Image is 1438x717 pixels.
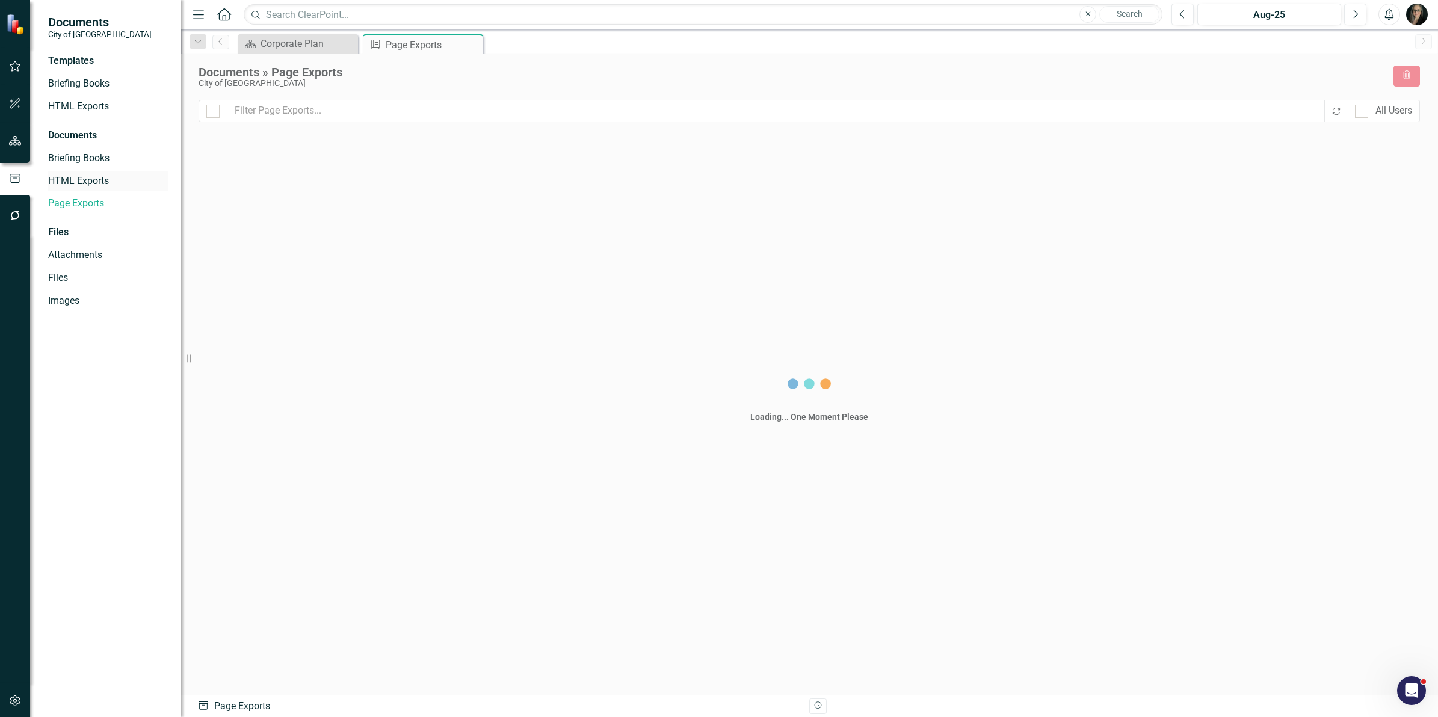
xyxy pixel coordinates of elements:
a: Attachments [48,248,168,262]
img: ClearPoint Strategy [6,14,27,35]
span: Search [1117,9,1143,19]
a: Page Exports [48,197,168,211]
div: City of [GEOGRAPHIC_DATA] [199,79,1381,88]
a: HTML Exports [48,100,168,114]
iframe: Intercom live chat [1397,676,1426,705]
div: Page Exports [197,700,800,713]
div: Loading... One Moment Please [750,411,868,423]
a: Briefing Books [48,77,168,91]
div: Page Exports [386,37,480,52]
a: Files [48,271,168,285]
div: Documents » Page Exports [199,66,1381,79]
div: Corporate Plan [261,36,355,51]
button: Search [1099,6,1159,23]
div: Templates [48,54,168,68]
input: Search ClearPoint... [244,4,1162,25]
img: Natalie Kovach [1406,4,1428,25]
div: Files [48,226,168,239]
div: Documents [48,129,168,143]
a: Images [48,294,168,308]
div: Aug-25 [1202,8,1337,22]
a: Briefing Books [48,152,168,165]
input: Filter Page Exports... [227,100,1325,122]
button: Aug-25 [1197,4,1341,25]
a: Corporate Plan [241,36,355,51]
span: Documents [48,15,152,29]
small: City of [GEOGRAPHIC_DATA] [48,29,152,39]
a: HTML Exports [48,174,168,188]
div: All Users [1375,104,1412,118]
